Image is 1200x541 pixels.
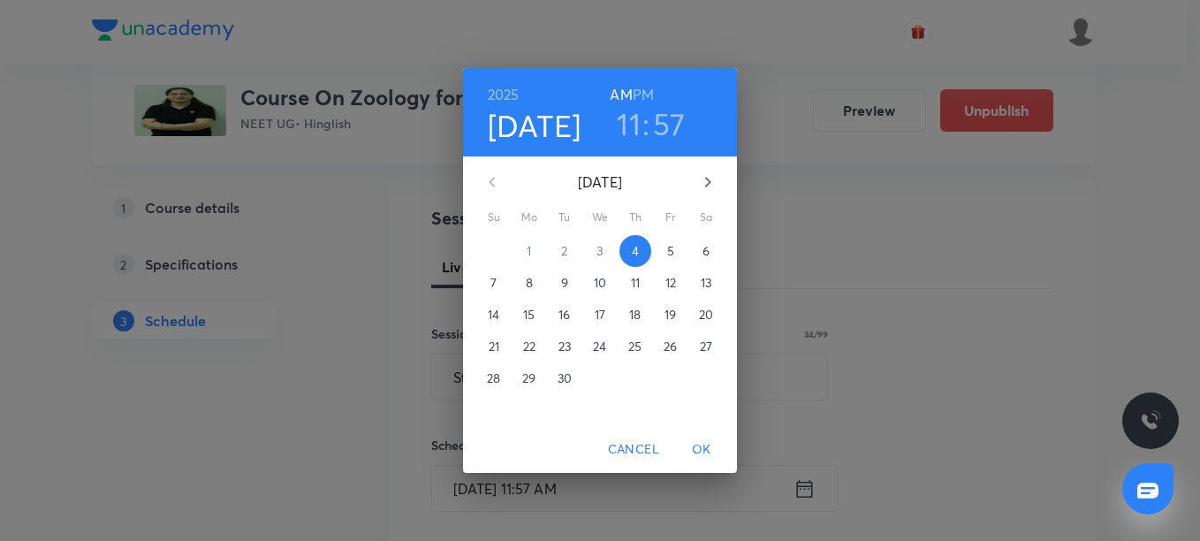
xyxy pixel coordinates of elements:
p: 6 [703,242,710,260]
button: 57 [653,105,686,142]
button: 6 [690,235,722,267]
p: 14 [488,306,499,324]
span: Cancel [608,438,659,461]
span: Fr [655,209,687,226]
p: 16 [558,306,570,324]
p: 24 [593,338,606,355]
button: 30 [549,362,581,394]
button: 17 [584,299,616,331]
span: Tu [549,209,581,226]
button: 12 [655,267,687,299]
span: OK [680,438,723,461]
button: 20 [690,299,722,331]
p: 28 [487,370,500,387]
button: 16 [549,299,581,331]
p: 21 [489,338,499,355]
p: 13 [701,274,711,292]
button: [DATE] [488,107,581,144]
button: 22 [513,331,545,362]
p: 12 [665,274,676,292]
p: 18 [629,306,641,324]
span: Sa [690,209,722,226]
span: Su [478,209,510,226]
span: We [584,209,616,226]
p: 5 [667,242,674,260]
button: 7 [478,267,510,299]
p: [DATE] [513,171,687,193]
button: 9 [549,267,581,299]
p: 30 [558,370,572,387]
p: 10 [594,274,606,292]
button: PM [633,82,654,107]
button: 11 [617,105,641,142]
p: 20 [699,306,713,324]
button: 18 [619,299,651,331]
p: 29 [522,370,535,387]
p: 11 [631,274,640,292]
button: OK [673,433,730,466]
button: 2025 [488,82,520,107]
button: 29 [513,362,545,394]
button: 15 [513,299,545,331]
span: Th [619,209,651,226]
button: 8 [513,267,545,299]
button: 5 [655,235,687,267]
button: 13 [690,267,722,299]
button: 14 [478,299,510,331]
span: Mo [513,209,545,226]
button: AM [610,82,632,107]
p: 9 [561,274,568,292]
button: 25 [619,331,651,362]
button: 21 [478,331,510,362]
button: 28 [478,362,510,394]
p: 26 [664,338,677,355]
button: 11 [619,267,651,299]
button: 27 [690,331,722,362]
p: 22 [523,338,535,355]
p: 19 [665,306,676,324]
p: 25 [628,338,642,355]
p: 4 [632,242,639,260]
button: 10 [584,267,616,299]
button: Cancel [601,433,666,466]
button: 19 [655,299,687,331]
button: 4 [619,235,651,267]
h3: : [642,105,649,142]
button: 23 [549,331,581,362]
p: 27 [700,338,712,355]
p: 15 [523,306,535,324]
p: 17 [595,306,605,324]
p: 7 [490,274,497,292]
button: 24 [584,331,616,362]
p: 8 [526,274,533,292]
p: 23 [558,338,571,355]
button: 26 [655,331,687,362]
